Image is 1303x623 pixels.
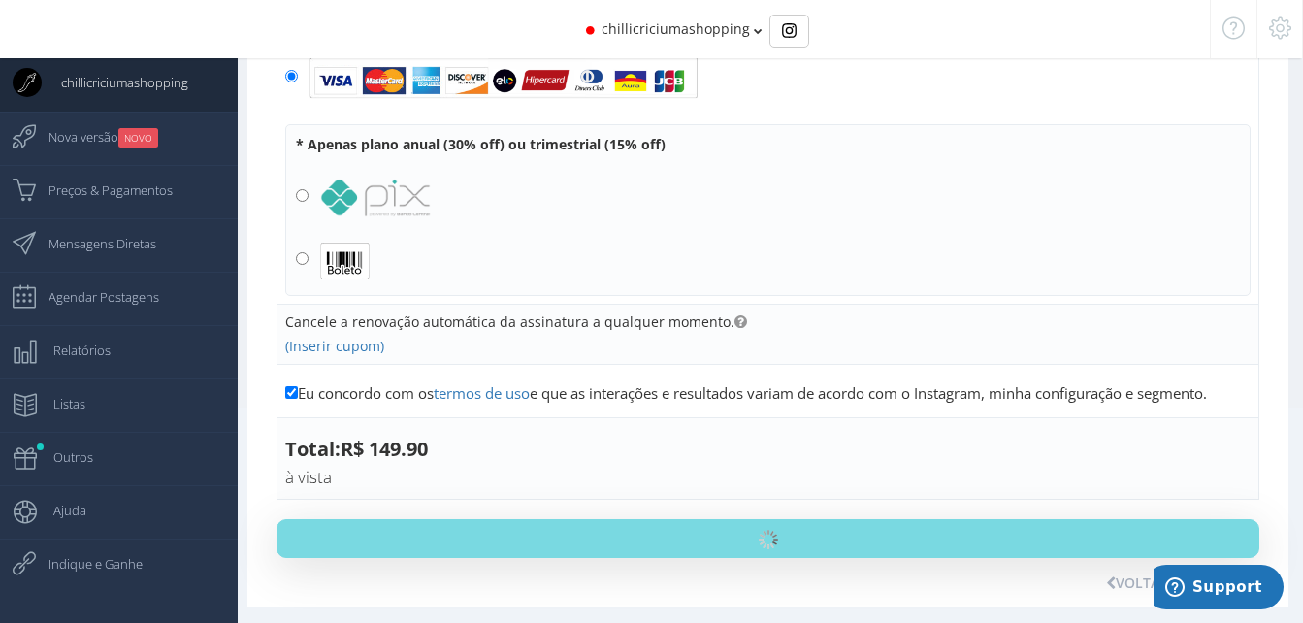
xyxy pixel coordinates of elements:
iframe: Opens a widget where you can find more information [1154,565,1284,613]
b: * Apenas plano anual (30% off) ou trimestrial (15% off) [296,135,666,153]
button: Voltar aos Planos [1094,568,1269,599]
span: Ajuda [34,486,86,535]
span: Mensagens Diretas [29,219,156,268]
label: Cancele a renovação automática da assinatura a qualquer momento. [285,312,747,332]
span: Outros [34,433,93,481]
img: Instagram_simple_icon.svg [782,23,797,38]
a: (Inserir cupom) [285,337,384,355]
span: Preços & Pagamentos [29,166,173,214]
span: Agendar Postagens [29,273,159,321]
span: Listas [34,379,85,428]
a: termos de uso [434,383,530,403]
span: Nova versão [29,113,158,161]
img: boleto_icon.png [320,242,370,280]
input: Eu concordo com ostermos de usoe que as interações e resultados variam de acordo com o Instagram,... [285,386,298,399]
div: Basic example [769,15,809,48]
small: NOVO [118,128,158,148]
span: chillicriciumashopping [42,58,188,107]
small: à vista [285,466,332,488]
span: Relatórios [34,326,111,375]
span: chillicriciumashopping [602,19,750,38]
img: bankflags.png [309,56,698,100]
img: logo_pix.png [320,179,431,217]
img: User Image [13,68,42,97]
span: R$ 149.90 [285,436,428,490]
span: Total: [285,436,428,491]
label: Eu concordo com os e que as interações e resultados variam de acordo com o Instagram, minha confi... [285,382,1207,404]
span: Indique e Ganhe [29,540,143,588]
img: loader.gif [759,530,778,549]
